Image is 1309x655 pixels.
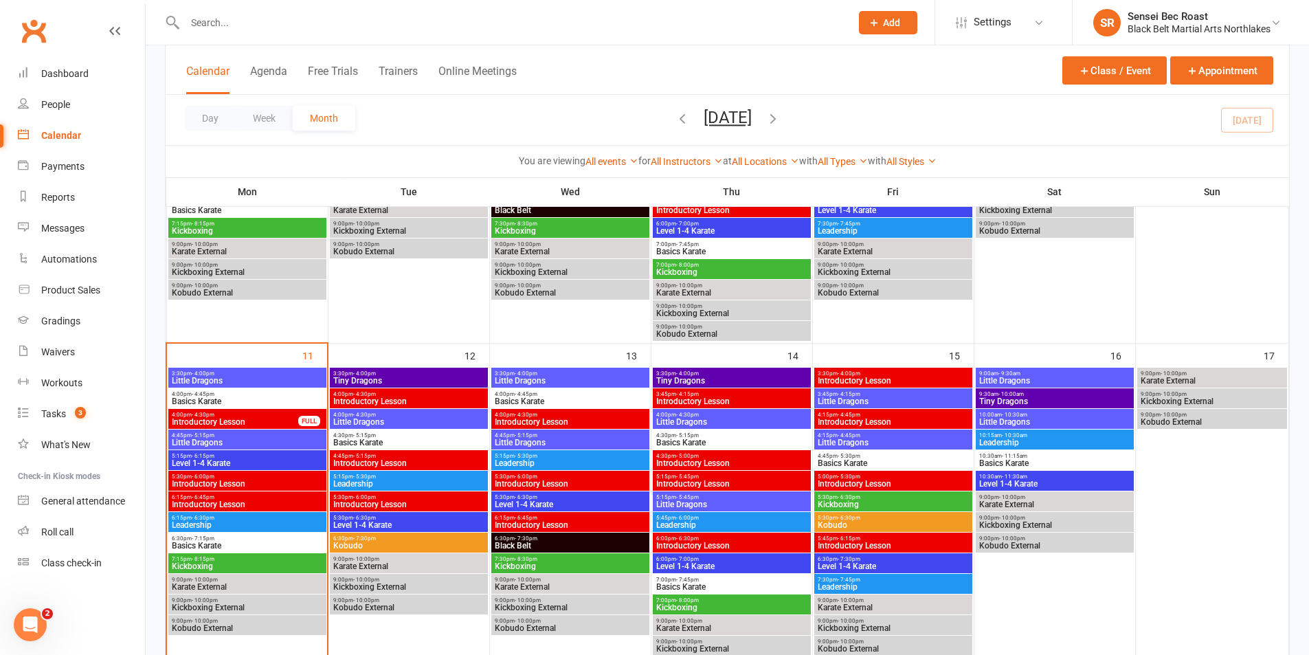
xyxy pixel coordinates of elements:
a: Reports [18,182,145,213]
div: Tasks [41,408,66,419]
span: 7:30pm [817,221,970,227]
span: Add [883,17,900,28]
span: 4:00pm [494,412,647,418]
a: Payments [18,151,145,182]
span: 9:00pm [494,262,647,268]
span: 9:00pm [817,282,970,289]
span: Level 1-4 Karate [333,521,485,529]
span: Kickboxing [171,227,324,235]
span: - 4:45pm [192,391,214,397]
span: 5:15pm [333,474,485,480]
div: Waivers [41,346,75,357]
a: General attendance kiosk mode [18,486,145,517]
span: 9:00pm [978,221,1131,227]
span: Introductory Lesson [171,500,324,509]
div: People [41,99,70,110]
span: Kobudo [817,521,970,529]
span: Kobudo External [171,289,324,297]
span: Kickboxing External [817,268,970,276]
span: - 11:30am [1002,474,1027,480]
div: Payments [41,161,85,172]
span: 5:15pm [171,453,324,459]
strong: for [638,155,651,166]
button: Calendar [186,65,230,94]
span: Kickboxing External [494,268,647,276]
span: Little Dragons [171,377,324,385]
span: Introductory Lesson [333,397,485,406]
span: 10:00am [978,412,1131,418]
span: - 7:45pm [838,221,860,227]
span: - 5:15pm [353,432,376,438]
span: 9:00am [978,370,1131,377]
span: 9:30am [978,391,1131,397]
span: Karate External [656,289,808,297]
div: General attendance [41,496,125,507]
span: Kickboxing External [1140,397,1285,406]
div: Automations [41,254,97,265]
span: - 10:00pm [515,241,541,247]
span: Introductory Lesson [333,459,485,467]
span: 9:00pm [171,262,324,268]
span: 4:15pm [817,412,970,418]
div: 16 [1110,344,1135,366]
span: 6:15pm [171,515,324,521]
span: Karate External [1140,377,1285,385]
span: 4:45pm [333,453,485,459]
span: 3:45pm [817,391,970,397]
span: - 10:00pm [676,324,702,330]
span: - 7:45pm [676,241,699,247]
a: All Instructors [651,156,723,167]
span: Kobudo External [494,289,647,297]
span: 9:00pm [333,221,485,227]
span: 4:00pm [171,412,299,418]
span: - 10:00pm [999,221,1025,227]
span: Little Dragons [656,418,808,426]
span: Introductory Lesson [656,480,808,488]
span: Tiny Dragons [656,377,808,385]
span: - 4:15pm [838,391,860,397]
span: Introductory Lesson [171,418,299,426]
div: 17 [1264,344,1288,366]
span: 7:30pm [494,221,647,227]
span: 9:00pm [333,241,485,247]
a: Tasks 3 [18,399,145,430]
span: - 7:00pm [676,221,699,227]
div: 14 [787,344,812,366]
span: Introductory Lesson [494,521,647,529]
span: - 4:30pm [192,412,214,418]
span: 3:30pm [171,370,324,377]
span: Leadership [171,521,324,529]
span: - 4:15pm [676,391,699,397]
span: Introductory Lesson [494,480,647,488]
span: - 6:45pm [192,494,214,500]
span: Karate External [494,247,647,256]
span: 4:00pm [656,412,808,418]
span: 4:00pm [333,412,485,418]
span: Kickboxing External [978,206,1131,214]
span: - 4:45pm [838,432,860,438]
strong: at [723,155,732,166]
span: - 5:30pm [838,453,860,459]
strong: You are viewing [519,155,585,166]
th: Sat [974,177,1135,206]
span: Basics Karate [978,459,1131,467]
span: 6:15pm [171,494,324,500]
a: All Types [818,156,868,167]
span: 4:45pm [494,432,647,438]
span: 5:15pm [656,494,808,500]
span: Introductory Lesson [817,480,970,488]
span: Kobudo External [978,227,1131,235]
span: - 5:15pm [192,432,214,438]
div: What's New [41,439,91,450]
span: - 10:00pm [1161,391,1187,397]
span: Little Dragons [656,500,808,509]
span: Basics Karate [656,247,808,256]
span: Level 1-4 Karate [494,500,647,509]
span: Leadership [494,459,647,467]
span: Introductory Lesson [171,480,324,488]
span: 3 [75,407,86,419]
span: Settings [974,7,1011,38]
span: Tiny Dragons [333,377,485,385]
span: - 8:00pm [676,262,699,268]
span: - 5:15pm [353,453,376,459]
